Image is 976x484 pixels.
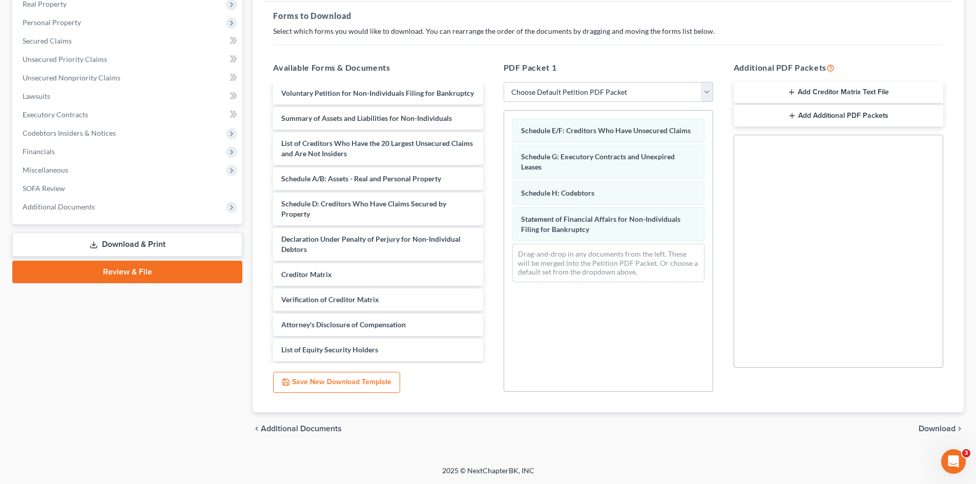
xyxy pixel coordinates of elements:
span: List of Creditors Who Have the 20 Largest Unsecured Claims and Are Not Insiders [281,139,473,158]
button: Add Additional PDF Packets [734,105,943,127]
span: Financials [23,147,55,156]
span: Schedule A/B: Assets - Real and Personal Property [281,174,441,183]
a: SOFA Review [14,179,242,198]
span: Summary of Assets and Liabilities for Non-Individuals [281,114,452,122]
button: Save New Download Template [273,372,400,393]
span: Secured Claims [23,36,72,45]
span: Creditor Matrix [281,270,332,279]
span: Personal Property [23,18,81,27]
span: Unsecured Priority Claims [23,55,107,64]
span: Download [919,425,956,433]
div: Drag-and-drop in any documents from the left. These will be merged into the Petition PDF Packet. ... [512,244,704,282]
span: SOFA Review [23,184,65,193]
span: Voluntary Petition for Non-Individuals Filing for Bankruptcy [281,89,474,97]
i: chevron_right [956,425,964,433]
span: 3 [962,449,970,457]
span: Additional Documents [23,202,95,211]
button: Add Creditor Matrix Text File [734,82,943,103]
p: Select which forms you would like to download. You can rearrange the order of the documents by dr... [273,26,943,36]
span: Schedule D: Creditors Who Have Claims Secured by Property [281,199,446,218]
h5: Additional PDF Packets [734,61,943,74]
span: Schedule E/F: Creditors Who Have Unsecured Claims [521,126,691,135]
i: chevron_left [253,425,261,433]
span: Additional Documents [261,425,342,433]
a: Unsecured Priority Claims [14,50,242,69]
span: Declaration Under Penalty of Perjury for Non-Individual Debtors [281,235,461,254]
span: Schedule H: Codebtors [521,188,594,197]
span: Attorney's Disclosure of Compensation [281,320,406,329]
a: Review & File [12,261,242,283]
iframe: Intercom live chat [941,449,966,474]
span: List of Equity Security Holders [281,345,378,354]
span: Unsecured Nonpriority Claims [23,73,120,82]
a: chevron_left Additional Documents [253,425,342,433]
span: Schedule G: Executory Contracts and Unexpired Leases [521,152,675,171]
h5: PDF Packet 1 [504,61,713,74]
span: Executory Contracts [23,110,88,119]
span: Codebtors Insiders & Notices [23,129,116,137]
span: Miscellaneous [23,165,68,174]
a: Secured Claims [14,32,242,50]
a: Lawsuits [14,87,242,106]
a: Unsecured Nonpriority Claims [14,69,242,87]
h5: Forms to Download [273,10,943,22]
span: Lawsuits [23,92,50,100]
h5: Available Forms & Documents [273,61,483,74]
div: 2025 © NextChapterBK, INC [196,466,780,484]
span: Verification of Creditor Matrix [281,295,379,304]
button: Download chevron_right [919,425,964,433]
span: Statement of Financial Affairs for Non-Individuals Filing for Bankruptcy [521,215,680,234]
a: Download & Print [12,233,242,257]
a: Executory Contracts [14,106,242,124]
